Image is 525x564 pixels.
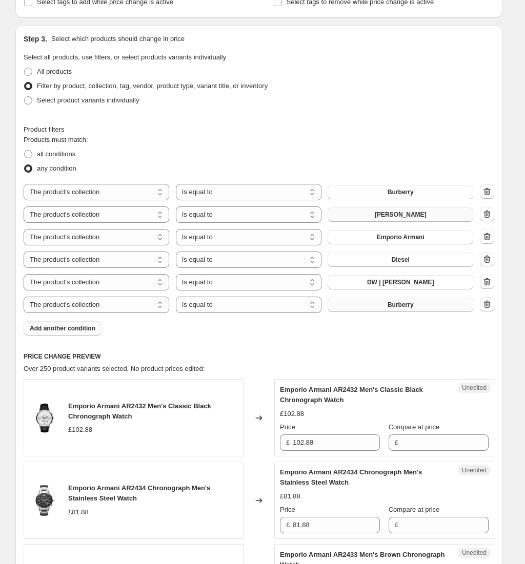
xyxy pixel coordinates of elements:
[392,256,410,264] span: Diesel
[68,425,92,435] div: £102.88
[37,150,75,158] span: all conditions
[328,230,473,244] button: Emporio Armani
[280,423,295,431] span: Price
[280,491,300,502] div: £81.88
[462,384,487,392] span: Unedited
[389,506,440,513] span: Compare at price
[328,253,473,267] button: Diesel
[37,82,268,90] span: Filter by product, collection, tag, vendor, product type, variant title, or inventory
[37,96,139,104] span: Select product variants individually
[328,207,473,222] button: Michael Kors
[328,275,473,289] button: DW | Daniel Wellington
[388,301,414,309] span: Burberry
[377,233,425,241] span: Emporio Armani
[280,409,304,419] div: £102.88
[30,324,95,332] span: Add another condition
[395,438,398,446] span: £
[375,211,427,219] span: [PERSON_NAME]
[68,507,89,517] div: £81.88
[328,298,473,312] button: Burberry
[280,506,295,513] span: Price
[24,53,226,61] span: Select all products, use filters, or select products variants individually
[367,278,434,286] span: DW | [PERSON_NAME]
[68,484,210,502] span: Emporio Armani AR2434 Chronograph Men's Stainless Steel Watch
[388,188,414,196] span: Burberry
[24,352,494,361] h6: PRICE CHANGE PREVIEW
[24,136,88,143] span: Products must match:
[328,185,473,199] button: Burberry
[389,423,440,431] span: Compare at price
[462,549,487,557] span: Unedited
[29,403,60,433] img: chronograph-watch-emporio-armani-ar2432-men-s-classic-black-chronograph-watch-1_80x.jpg
[24,365,205,372] span: Over 250 product variants selected. No product prices edited:
[37,68,72,75] span: All products
[37,164,76,172] span: any condition
[462,466,487,474] span: Unedited
[24,321,102,336] button: Add another condition
[51,34,185,44] p: Select which products should change in price
[286,438,290,446] span: £
[280,468,422,486] span: Emporio Armani AR2434 Chronograph Men's Stainless Steel Watch
[395,521,398,529] span: £
[29,485,60,516] img: emporio-armani-ar2434-mens-renato-watch-p892-2502_medium_083cef4a-0929-405d-bd15-6588befbfa57_80x...
[280,386,423,404] span: Emporio Armani AR2432 Men's Classic Black Chronograph Watch
[24,34,47,44] h2: Step 3.
[24,124,494,135] div: Product filters
[68,402,211,420] span: Emporio Armani AR2432 Men's Classic Black Chronograph Watch
[286,521,290,529] span: £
